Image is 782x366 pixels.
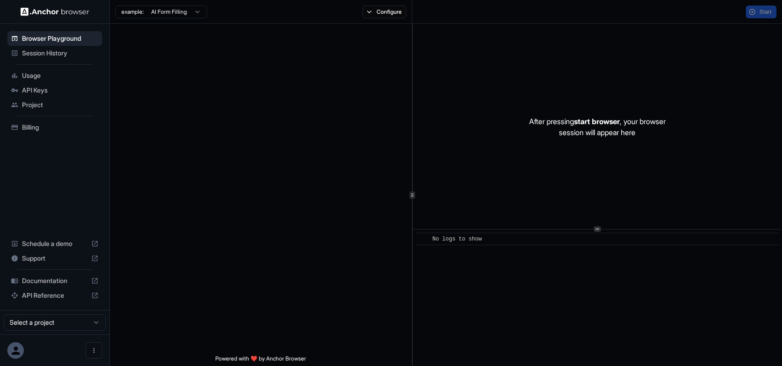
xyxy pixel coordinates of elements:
span: Project [22,100,98,109]
span: example: [121,8,144,16]
div: Browser Playground [7,31,102,46]
span: API Reference [22,291,87,300]
div: API Reference [7,288,102,303]
button: Open menu [86,342,102,359]
img: Anchor Logo [21,7,89,16]
span: Browser Playground [22,34,98,43]
span: start browser [574,117,620,126]
span: Support [22,254,87,263]
p: After pressing , your browser session will appear here [529,116,666,138]
div: Usage [7,68,102,83]
span: Powered with ❤️ by Anchor Browser [215,355,306,366]
span: Billing [22,123,98,132]
div: Session History [7,46,102,60]
div: API Keys [7,83,102,98]
span: No logs to show [432,236,482,242]
div: Schedule a demo [7,236,102,251]
div: Billing [7,120,102,135]
div: Support [7,251,102,266]
span: API Keys [22,86,98,95]
span: Documentation [22,276,87,285]
span: Usage [22,71,98,80]
span: Schedule a demo [22,239,87,248]
span: ​ [421,235,426,244]
span: Session History [22,49,98,58]
button: Configure [362,5,407,18]
div: Documentation [7,273,102,288]
div: Project [7,98,102,112]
